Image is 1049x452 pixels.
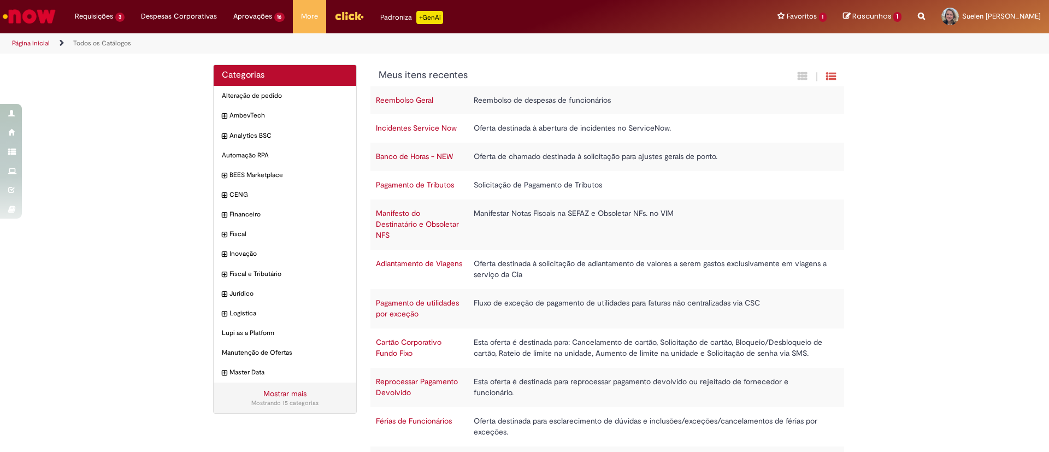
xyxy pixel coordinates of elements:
a: Banco de Horas - NEW [376,151,453,161]
span: CENG [229,190,348,199]
td: Solicitação de Pagamento de Tributos [468,171,833,199]
div: expandir categoria Analytics BSC Analytics BSC [214,126,356,146]
a: Pagamento de utilidades por exceção [376,298,459,319]
ul: Categorias [214,86,356,383]
span: Automação RPA [222,151,348,160]
div: expandir categoria Financeiro Financeiro [214,204,356,225]
h1: {"description":"","title":"Meus itens recentes"} Categoria [379,70,718,81]
span: Lupi as a Platform [222,328,348,338]
span: Aprovações [233,11,272,22]
a: Incidentes Service Now [376,123,457,133]
span: Favoritos [787,11,817,22]
span: Requisições [75,11,113,22]
a: Pagamento de Tributos [376,180,454,190]
a: Rascunhos [843,11,901,22]
div: Mostrando 15 categorias [222,399,348,408]
i: expandir categoria Master Data [222,368,227,379]
tr: Banco de Horas - NEW Oferta de chamado destinada à solicitação para ajustes gerais de ponto. [370,143,845,171]
div: expandir categoria AmbevTech AmbevTech [214,105,356,126]
span: Logistica [229,309,348,318]
i: expandir categoria AmbevTech [222,111,227,122]
div: expandir categoria Logistica Logistica [214,303,356,324]
div: expandir categoria Jurídico Jurídico [214,284,356,304]
tr: Férias de Funcionários Oferta destinada para esclarecimento de dúvidas e inclusões/exceções/cance... [370,407,845,447]
i: expandir categoria Financeiro [222,210,227,221]
span: Suelen [PERSON_NAME] [962,11,1041,21]
a: Manifesto do Destinatário e Obsoletar NFS [376,208,459,240]
div: Manutenção de Ofertas [214,343,356,363]
span: Jurídico [229,289,348,298]
i: expandir categoria Inovação [222,249,227,260]
div: Padroniza [380,11,443,24]
a: Mostrar mais [263,389,307,398]
span: Manutenção de Ofertas [222,348,348,357]
span: Financeiro [229,210,348,219]
i: expandir categoria Fiscal e Tributário [222,269,227,280]
td: Manifestar Notas Fiscais na SEFAZ e Obsoletar NFs. no VIM [468,199,833,250]
i: expandir categoria CENG [222,190,227,201]
tr: Incidentes Service Now Oferta destinada à abertura de incidentes no ServiceNow. [370,114,845,143]
a: Reembolso Geral [376,95,433,105]
tr: Cartão Corporativo Fundo Fixo Esta oferta é destinada para: Cancelamento de cartão, Solicitação d... [370,328,845,368]
td: Oferta destinada à solicitação de adiantamento de valores a serem gastos exclusivamente em viagen... [468,250,833,289]
td: Oferta destinada para esclarecimento de dúvidas e inclusões/exceções/cancelamentos de férias por ... [468,407,833,447]
div: expandir categoria Inovação Inovação [214,244,356,264]
tr: Adiantamento de Viagens Oferta destinada à solicitação de adiantamento de valores a serem gastos ... [370,250,845,289]
td: Esta oferta é destinada para reprocessar pagamento devolvido ou rejeitado de fornecedor e funcion... [468,368,833,407]
tr: Reprocessar Pagamento Devolvido Esta oferta é destinada para reprocessar pagamento devolvido ou r... [370,368,845,407]
img: ServiceNow [1,5,57,27]
tr: Manifesto do Destinatário e Obsoletar NFS Manifestar Notas Fiscais na SEFAZ e Obsoletar NFs. no VIM [370,199,845,250]
a: Todos os Catálogos [73,39,131,48]
div: expandir categoria Master Data Master Data [214,362,356,383]
i: expandir categoria Logistica [222,309,227,320]
div: expandir categoria Fiscal Fiscal [214,224,356,244]
i: expandir categoria Analytics BSC [222,131,227,142]
a: Férias de Funcionários [376,416,452,426]
span: BEES Marketplace [229,171,348,180]
tr: Pagamento de utilidades por exceção Fluxo de exceção de pagamento de utilidades para faturas não ... [370,289,845,328]
div: Alteração de pedido [214,86,356,106]
h2: Categorias [222,71,348,80]
span: | [816,71,818,83]
span: Alteração de pedido [222,91,348,101]
i: Exibição de grade [826,71,836,81]
i: expandir categoria Fiscal [222,230,227,240]
a: Reprocessar Pagamento Devolvido [376,377,458,397]
div: expandir categoria Fiscal e Tributário Fiscal e Tributário [214,264,356,284]
span: AmbevTech [229,111,348,120]
p: +GenAi [416,11,443,24]
span: Despesas Corporativas [141,11,217,22]
a: Cartão Corporativo Fundo Fixo [376,337,441,358]
div: Automação RPA [214,145,356,166]
td: Oferta destinada à abertura de incidentes no ServiceNow. [468,114,833,143]
i: Exibição em cartão [798,71,808,81]
a: Adiantamento de Viagens [376,259,462,268]
span: Analytics BSC [229,131,348,140]
td: Fluxo de exceção de pagamento de utilidades para faturas não centralizadas via CSC [468,289,833,328]
ul: Trilhas de página [8,33,691,54]
span: Inovação [229,249,348,259]
span: 1 [819,13,827,22]
div: expandir categoria BEES Marketplace BEES Marketplace [214,165,356,185]
span: More [301,11,318,22]
tr: Pagamento de Tributos Solicitação de Pagamento de Tributos [370,171,845,199]
tr: Reembolso Geral Reembolso de despesas de funcionários [370,86,845,115]
span: 3 [115,13,125,22]
div: expandir categoria CENG CENG [214,185,356,205]
div: Lupi as a Platform [214,323,356,343]
span: Rascunhos [852,11,892,21]
span: Fiscal e Tributário [229,269,348,279]
i: expandir categoria BEES Marketplace [222,171,227,181]
a: Página inicial [12,39,50,48]
td: Oferta de chamado destinada à solicitação para ajustes gerais de ponto. [468,143,833,171]
span: Fiscal [229,230,348,239]
span: 16 [274,13,285,22]
img: click_logo_yellow_360x200.png [334,8,364,24]
td: Reembolso de despesas de funcionários [468,86,833,115]
span: Master Data [229,368,348,377]
td: Esta oferta é destinada para: Cancelamento de cartão, Solicitação de cartão, Bloqueio/Desbloqueio... [468,328,833,368]
span: 1 [893,12,901,22]
i: expandir categoria Jurídico [222,289,227,300]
